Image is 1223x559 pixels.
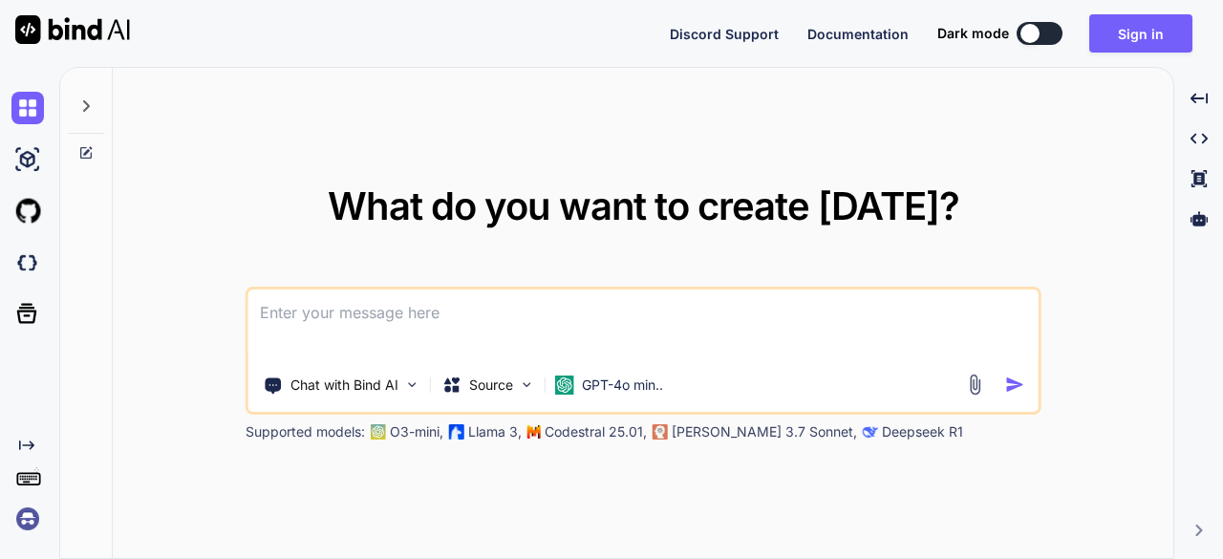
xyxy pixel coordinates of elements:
[519,376,535,393] img: Pick Models
[449,424,464,440] img: Llama2
[807,24,909,44] button: Documentation
[545,422,647,441] p: Codestral 25.01,
[11,247,44,279] img: darkCloudIdeIcon
[653,424,668,440] img: claude
[672,422,857,441] p: [PERSON_NAME] 3.7 Sonnet,
[11,92,44,124] img: chat
[469,376,513,395] p: Source
[11,195,44,227] img: githubLight
[328,183,959,229] span: What do you want to create [DATE]?
[882,422,963,441] p: Deepseek R1
[468,422,522,441] p: Llama 3,
[404,376,420,393] img: Pick Tools
[863,424,878,440] img: claude
[1089,14,1192,53] button: Sign in
[555,376,574,395] img: GPT-4o mini
[670,24,779,44] button: Discord Support
[527,425,541,439] img: Mistral-AI
[246,422,365,441] p: Supported models:
[11,503,44,535] img: signin
[937,24,1009,43] span: Dark mode
[582,376,663,395] p: GPT-4o min..
[390,422,443,441] p: O3-mini,
[963,374,985,396] img: attachment
[807,26,909,42] span: Documentation
[670,26,779,42] span: Discord Support
[1004,375,1024,395] img: icon
[371,424,386,440] img: GPT-4
[290,376,398,395] p: Chat with Bind AI
[11,143,44,176] img: ai-studio
[15,15,130,44] img: Bind AI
